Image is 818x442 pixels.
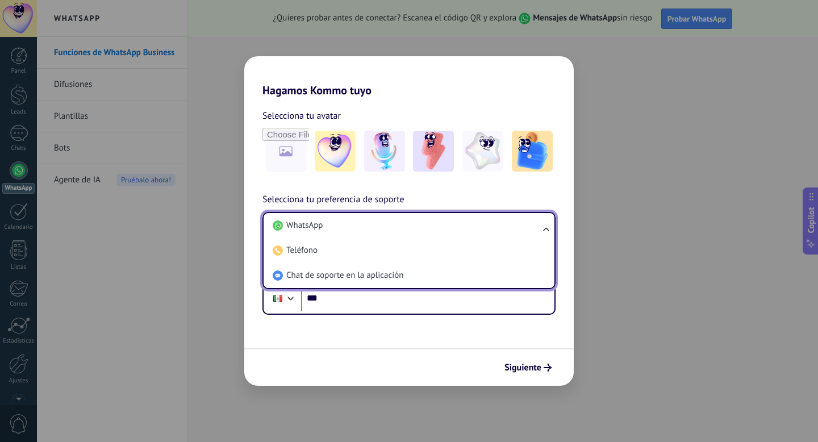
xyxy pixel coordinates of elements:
span: Teléfono [286,245,318,256]
span: WhatsApp [286,220,323,231]
img: -3.jpeg [413,131,454,172]
div: Mexico: + 52 [267,286,289,310]
span: Chat de soporte en la aplicación [286,270,403,281]
h2: Hagamos Kommo tuyo [244,56,574,97]
span: Siguiente [504,364,541,372]
img: -5.jpeg [512,131,553,172]
img: -2.jpeg [364,131,405,172]
button: Siguiente [499,358,557,377]
img: -1.jpeg [315,131,356,172]
span: Selecciona tu avatar [262,109,341,123]
img: -4.jpeg [462,131,503,172]
span: Selecciona tu preferencia de soporte [262,193,404,207]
